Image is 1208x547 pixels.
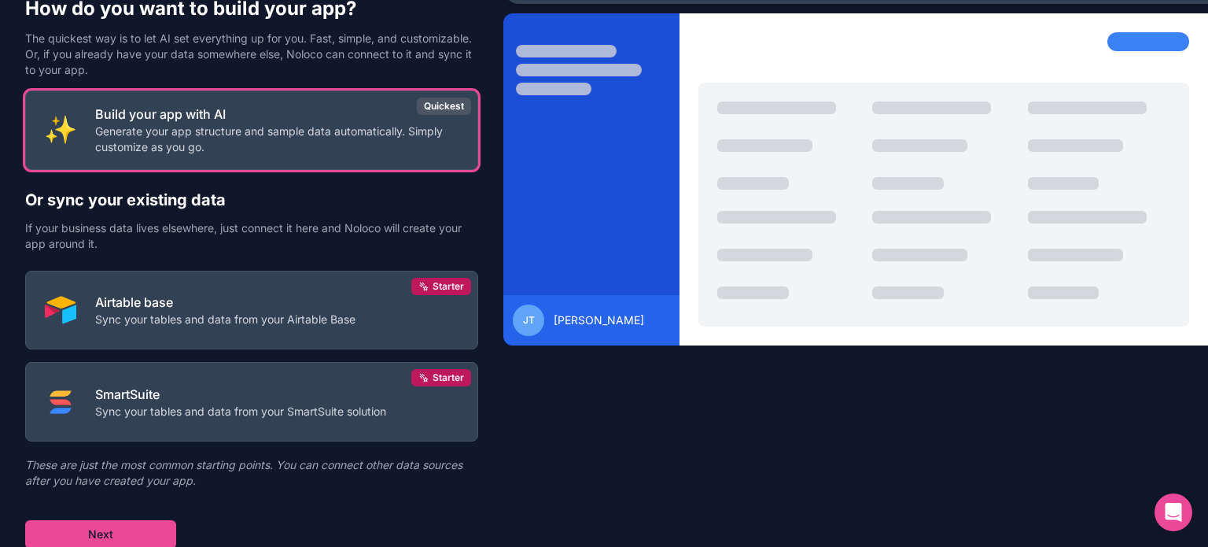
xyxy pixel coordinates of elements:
[1155,493,1192,531] div: Open Intercom Messenger
[25,457,478,489] p: These are just the most common starting points. You can connect other data sources after you have...
[433,371,464,384] span: Starter
[25,271,478,350] button: AIRTABLEAirtable baseSync your tables and data from your Airtable BaseStarter
[95,105,459,124] p: Build your app with AI
[25,91,478,170] button: INTERNAL_WITH_AIBuild your app with AIGenerate your app structure and sample data automatically. ...
[554,312,644,328] span: [PERSON_NAME]
[25,31,478,78] p: The quickest way is to let AI set everything up for you. Fast, simple, and customizable. Or, if y...
[417,98,471,115] div: Quickest
[45,294,76,326] img: AIRTABLE
[95,293,355,312] p: Airtable base
[95,385,386,404] p: SmartSuite
[523,314,535,327] span: JT
[25,220,478,252] p: If your business data lives elsewhere, just connect it here and Noloco will create your app aroun...
[433,280,464,293] span: Starter
[25,362,478,442] button: SMART_SUITESmartSuiteSync your tables and data from your SmartSuite solutionStarter
[45,386,76,418] img: SMART_SUITE
[95,124,459,155] p: Generate your app structure and sample data automatically. Simply customize as you go.
[95,404,386,419] p: Sync your tables and data from your SmartSuite solution
[25,189,478,211] h2: Or sync your existing data
[45,114,76,146] img: INTERNAL_WITH_AI
[95,312,355,327] p: Sync your tables and data from your Airtable Base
